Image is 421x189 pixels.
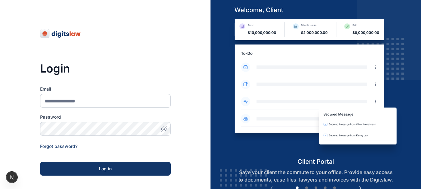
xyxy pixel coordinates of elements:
a: Forgot password? [40,144,77,149]
img: client-portal [229,19,402,157]
label: Email [40,86,171,92]
button: Log in [40,162,171,176]
label: Password [40,114,171,120]
p: Save your client the commute to your office. Provide easy access to documents, case files, lawyer... [229,168,402,183]
div: Log in [50,166,161,172]
h5: client portal [229,157,402,166]
img: digitslaw-logo [40,29,81,39]
h5: welcome, client [229,6,402,14]
h3: Login [40,62,171,75]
